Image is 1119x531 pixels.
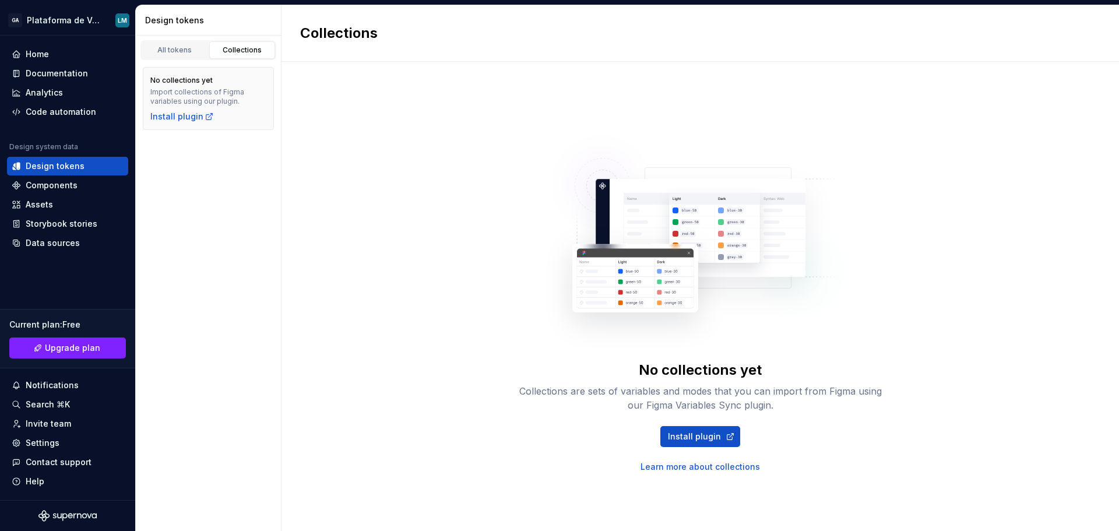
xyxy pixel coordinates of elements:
a: Components [7,176,128,195]
button: Contact support [7,453,128,472]
div: Notifications [26,379,79,391]
div: Data sources [26,237,80,249]
svg: Supernova Logo [38,510,97,522]
a: Assets [7,195,128,214]
div: Documentation [26,68,88,79]
div: Analytics [26,87,63,99]
div: Home [26,48,49,60]
div: Import collections of Figma variables using our plugin. [150,87,266,106]
a: Code automation [7,103,128,121]
div: Assets [26,199,53,210]
div: Collections are sets of variables and modes that you can import from Figma using our Figma Variab... [514,384,887,412]
a: Design tokens [7,157,128,175]
div: Storybook stories [26,218,97,230]
div: LM [118,16,127,25]
div: All tokens [146,45,204,55]
a: Upgrade plan [9,337,126,358]
button: Notifications [7,376,128,395]
div: Settings [26,437,59,449]
div: GA [8,13,22,27]
div: Collections [213,45,272,55]
a: Invite team [7,414,128,433]
div: Plataforma de Vendas Digitais [27,15,101,26]
a: Home [7,45,128,64]
a: Documentation [7,64,128,83]
span: Upgrade plan [45,342,100,354]
span: Install plugin [668,431,721,442]
a: Install plugin [150,111,214,122]
div: Search ⌘K [26,399,70,410]
a: Data sources [7,234,128,252]
a: Settings [7,434,128,452]
div: Components [26,180,78,191]
div: Code automation [26,106,96,118]
div: Design tokens [145,15,276,26]
a: Learn more about collections [641,461,760,473]
a: Storybook stories [7,214,128,233]
div: No collections yet [150,76,213,85]
a: Analytics [7,83,128,102]
button: Help [7,472,128,491]
button: Search ⌘K [7,395,128,414]
div: Contact support [26,456,92,468]
div: Current plan : Free [9,319,126,330]
a: Install plugin [660,426,740,447]
h2: Collections [300,24,378,43]
div: Design system data [9,142,78,152]
button: GAPlataforma de Vendas DigitaisLM [2,8,133,33]
div: No collections yet [639,361,762,379]
div: Invite team [26,418,71,430]
div: Design tokens [26,160,85,172]
div: Help [26,476,44,487]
